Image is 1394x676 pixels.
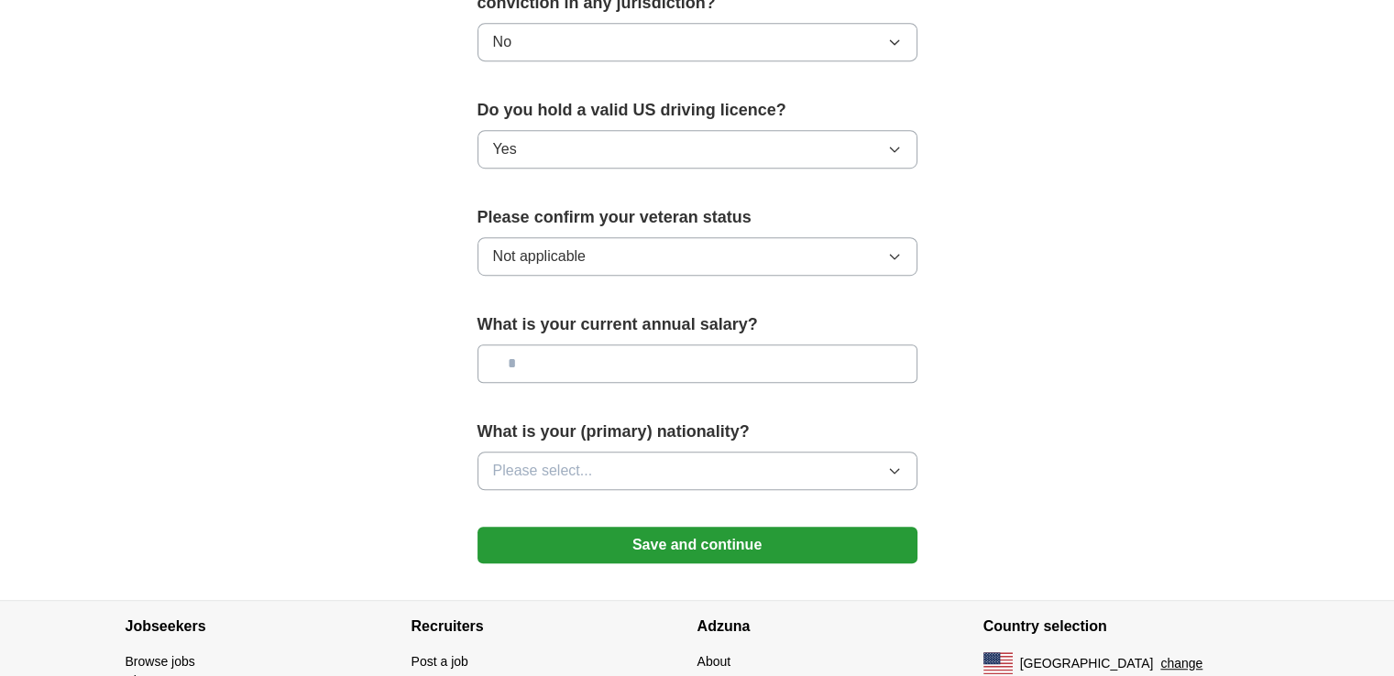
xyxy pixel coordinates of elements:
[493,245,586,267] span: Not applicable
[697,654,731,669] a: About
[477,237,917,276] button: Not applicable
[493,31,511,53] span: No
[983,652,1013,674] img: US flag
[477,205,917,230] label: Please confirm your veteran status
[477,527,917,563] button: Save and continue
[1160,654,1202,673] button: change
[477,312,917,337] label: What is your current annual salary?
[412,654,468,669] a: Post a job
[477,452,917,490] button: Please select...
[477,420,917,444] label: What is your (primary) nationality?
[1020,654,1154,673] span: [GEOGRAPHIC_DATA]
[126,654,195,669] a: Browse jobs
[477,130,917,169] button: Yes
[493,460,593,482] span: Please select...
[477,23,917,61] button: No
[983,601,1269,652] h4: Country selection
[477,98,917,123] label: Do you hold a valid US driving licence?
[493,138,517,160] span: Yes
